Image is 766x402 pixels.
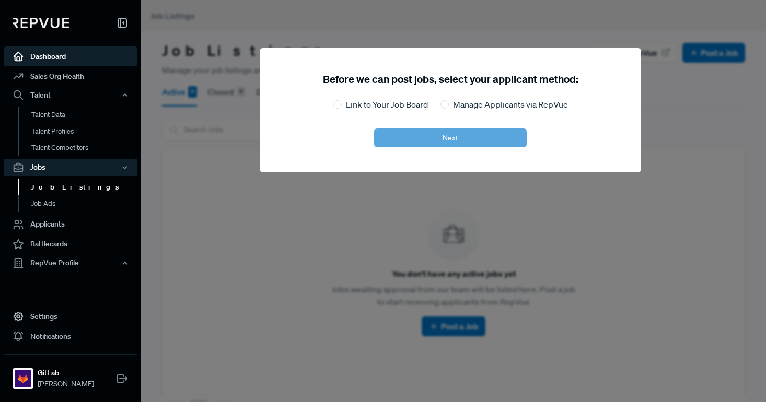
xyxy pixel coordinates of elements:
[38,379,94,389] span: [PERSON_NAME]
[18,139,151,156] a: Talent Competitors
[4,86,137,104] button: Talent
[4,46,137,66] a: Dashboard
[4,66,137,86] a: Sales Org Health
[18,179,151,196] a: Job Listings
[4,234,137,254] a: Battlecards
[18,195,151,212] a: Job Ads
[38,368,94,379] strong: GitLab
[13,18,69,28] img: RepVue
[346,98,428,111] label: Link to Your Job Board
[4,159,137,176] button: Jobs
[4,326,137,346] a: Notifications
[4,306,137,326] a: Settings
[453,98,568,111] label: Manage Applicants via RepVue
[18,123,151,140] a: Talent Profiles
[323,73,578,86] h5: Before we can post jobs, select your applicant method:
[4,254,137,272] button: RepVue Profile
[4,215,137,234] a: Applicants
[18,107,151,123] a: Talent Data
[15,370,31,387] img: GitLab
[4,354,137,394] a: GitLabGitLab[PERSON_NAME]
